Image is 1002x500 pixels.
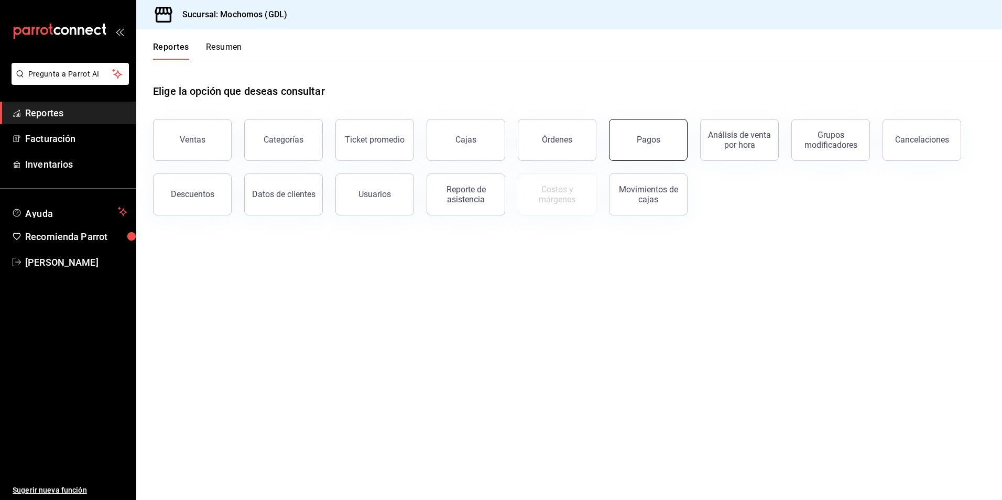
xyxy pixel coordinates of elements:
span: Facturación [25,132,127,146]
div: Ventas [180,135,205,145]
button: Ticket promedio [335,119,414,161]
span: Ayuda [25,205,114,218]
button: Ventas [153,119,232,161]
button: Movimientos de cajas [609,173,688,215]
div: Reporte de asistencia [433,184,498,204]
span: Sugerir nueva función [13,485,127,496]
div: Ticket promedio [345,135,405,145]
button: Resumen [206,42,242,60]
button: Usuarios [335,173,414,215]
button: Órdenes [518,119,596,161]
div: navigation tabs [153,42,242,60]
button: open_drawer_menu [115,27,124,36]
button: Contrata inventarios para ver este reporte [518,173,596,215]
button: Datos de clientes [244,173,323,215]
button: Análisis de venta por hora [700,119,779,161]
button: Reportes [153,42,189,60]
button: Categorías [244,119,323,161]
a: Cajas [427,119,505,161]
div: Usuarios [358,189,391,199]
h1: Elige la opción que deseas consultar [153,83,325,99]
button: Descuentos [153,173,232,215]
div: Costos y márgenes [525,184,590,204]
a: Pregunta a Parrot AI [7,76,129,87]
div: Datos de clientes [252,189,315,199]
div: Cancelaciones [895,135,949,145]
div: Categorías [264,135,303,145]
div: Pagos [637,135,660,145]
button: Grupos modificadores [791,119,870,161]
span: [PERSON_NAME] [25,255,127,269]
div: Órdenes [542,135,572,145]
span: Reportes [25,106,127,120]
div: Grupos modificadores [798,130,863,150]
span: Pregunta a Parrot AI [28,69,113,80]
span: Inventarios [25,157,127,171]
button: Cancelaciones [883,119,961,161]
button: Pagos [609,119,688,161]
span: Recomienda Parrot [25,230,127,244]
div: Descuentos [171,189,214,199]
button: Reporte de asistencia [427,173,505,215]
div: Cajas [455,134,477,146]
h3: Sucursal: Mochomos (GDL) [174,8,287,21]
button: Pregunta a Parrot AI [12,63,129,85]
div: Movimientos de cajas [616,184,681,204]
div: Análisis de venta por hora [707,130,772,150]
